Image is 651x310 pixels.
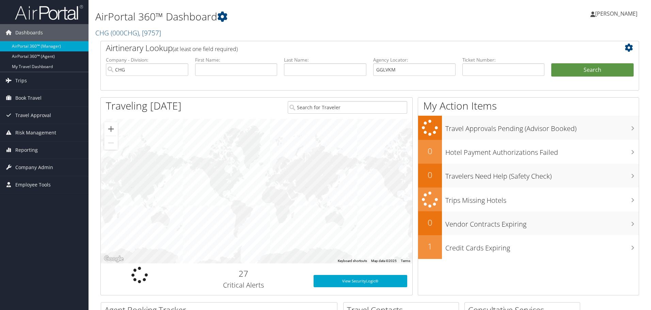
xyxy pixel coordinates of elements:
[106,99,181,113] h1: Traveling [DATE]
[184,268,303,279] h2: 27
[445,120,639,133] h3: Travel Approvals Pending (Advisor Booked)
[15,107,51,124] span: Travel Approval
[104,122,118,136] button: Zoom in
[445,216,639,229] h3: Vendor Contracts Expiring
[111,28,139,37] span: ( 000CHG )
[102,255,125,263] img: Google
[288,101,407,114] input: Search for Traveler
[418,241,442,252] h2: 1
[418,211,639,235] a: 0Vendor Contracts Expiring
[418,116,639,140] a: Travel Approvals Pending (Advisor Booked)
[371,259,397,263] span: Map data ©2025
[15,72,27,89] span: Trips
[418,217,442,228] h2: 0
[445,168,639,181] h3: Travelers Need Help (Safety Check)
[373,56,456,63] label: Agency Locator:
[590,3,644,24] a: [PERSON_NAME]
[401,259,410,263] a: Terms (opens in new tab)
[15,4,83,20] img: airportal-logo.png
[284,56,366,63] label: Last Name:
[445,144,639,157] h3: Hotel Payment Authorizations Failed
[106,42,589,54] h2: Airtinerary Lookup
[15,89,42,107] span: Book Travel
[595,10,637,17] span: [PERSON_NAME]
[102,255,125,263] a: Open this area in Google Maps (opens a new window)
[445,240,639,253] h3: Credit Cards Expiring
[462,56,545,63] label: Ticket Number:
[15,24,43,41] span: Dashboards
[418,99,639,113] h1: My Action Items
[418,187,639,212] a: Trips Missing Hotels
[338,259,367,263] button: Keyboard shortcuts
[95,10,461,24] h1: AirPortal 360™ Dashboard
[445,192,639,205] h3: Trips Missing Hotels
[551,63,634,77] button: Search
[418,169,442,181] h2: 0
[139,28,161,37] span: , [ 9757 ]
[15,142,38,159] span: Reporting
[95,28,161,37] a: CHG
[15,124,56,141] span: Risk Management
[314,275,407,287] a: View SecurityLogic®
[104,136,118,150] button: Zoom out
[418,145,442,157] h2: 0
[15,159,53,176] span: Company Admin
[195,56,277,63] label: First Name:
[418,164,639,187] a: 0Travelers Need Help (Safety Check)
[418,140,639,164] a: 0Hotel Payment Authorizations Failed
[15,176,51,193] span: Employee Tools
[106,56,188,63] label: Company - Division:
[173,45,238,53] span: (at least one field required)
[184,280,303,290] h3: Critical Alerts
[418,235,639,259] a: 1Credit Cards Expiring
